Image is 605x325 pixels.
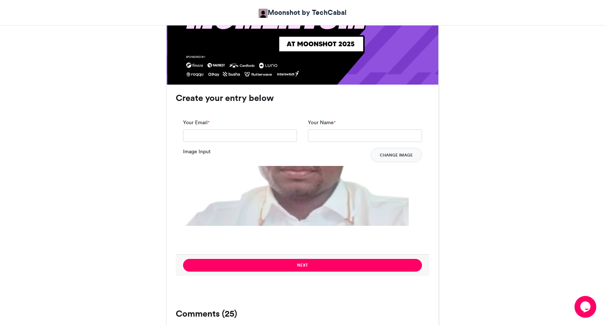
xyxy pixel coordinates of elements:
img: Moonshot by TechCabal [259,9,268,18]
label: Image Input [183,148,211,155]
label: Your Email [183,119,210,126]
iframe: chat widget [574,296,598,318]
button: Change Image [371,148,422,162]
button: Next [183,259,422,272]
label: Your Name [308,119,336,126]
h3: Comments (25) [176,309,429,318]
h3: Create your entry below [176,94,429,102]
a: Moonshot by TechCabal [259,7,346,18]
